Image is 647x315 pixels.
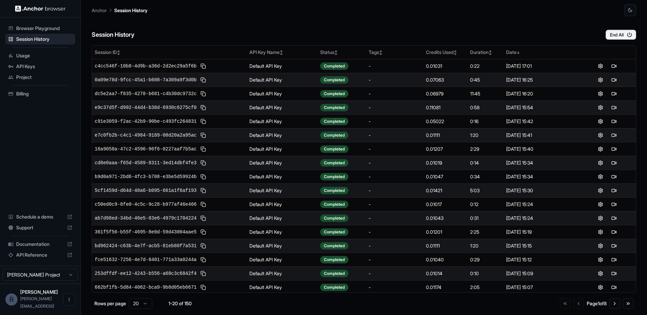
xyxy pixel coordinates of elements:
[369,63,421,69] div: -
[95,270,196,277] span: 253dffdf-ee12-4243-b556-a68c3c6842f4
[95,118,196,125] span: c91e3059-f2ac-42b9-90be-c493fc264831
[5,50,75,61] div: Usage
[426,146,465,152] div: 0.01207
[247,197,317,211] td: Default API Key
[320,76,348,84] div: Completed
[5,88,75,99] div: Billing
[20,289,58,295] span: Roy Shachar
[114,7,148,14] p: Session History
[16,63,72,70] span: API Keys
[426,187,465,194] div: 0.01421
[369,118,421,125] div: -
[369,256,421,263] div: -
[369,187,421,194] div: -
[506,173,576,180] div: [DATE] 15:34
[426,118,465,125] div: 0.05022
[16,224,64,231] span: Support
[163,300,197,307] div: 1-20 of 150
[5,34,75,45] div: Session History
[506,49,576,56] div: Date
[369,90,421,97] div: -
[247,156,317,170] td: Default API Key
[320,118,348,125] div: Completed
[426,256,465,263] div: 0.01040
[320,256,348,263] div: Completed
[247,225,317,239] td: Default API Key
[369,160,421,166] div: -
[320,145,348,153] div: Completed
[63,293,75,306] button: Open menu
[506,63,576,69] div: [DATE] 17:01
[506,146,576,152] div: [DATE] 15:40
[506,284,576,291] div: [DATE] 15:07
[20,296,54,309] span: roy@getlira.ai
[247,239,317,253] td: Default API Key
[95,77,196,83] span: 0a09e78d-9fcc-45a1-b608-7a309a9f3d0b
[95,146,196,152] span: 16a9058a-47c2-4596-96f6-0227aaf7b5ac
[426,104,465,111] div: 0.11081
[95,187,196,194] span: 5cf1459d-d64d-40a6-b095-661a1f6af193
[247,142,317,156] td: Default API Key
[369,146,421,152] div: -
[506,104,576,111] div: [DATE] 15:54
[506,256,576,263] div: [DATE] 15:12
[506,242,576,249] div: [DATE] 15:15
[95,49,244,56] div: Session ID
[247,87,317,101] td: Default API Key
[506,201,576,208] div: [DATE] 15:24
[470,63,500,69] div: 0:22
[320,284,348,291] div: Completed
[5,211,75,222] div: Schedule a demo
[426,284,465,291] div: 0.01174
[117,50,120,55] span: ↕
[320,159,348,167] div: Completed
[95,284,196,291] span: 662bf1fb-5d84-4062-bca9-9b8d05eb6671
[247,59,317,73] td: Default API Key
[506,118,576,125] div: [DATE] 15:42
[247,211,317,225] td: Default API Key
[470,160,500,166] div: 0:14
[247,183,317,197] td: Default API Key
[320,49,363,56] div: Status
[506,132,576,139] div: [DATE] 15:41
[470,256,500,263] div: 0:29
[426,201,465,208] div: 0.01017
[470,132,500,139] div: 1:20
[369,49,421,56] div: Tags
[369,104,421,111] div: -
[95,256,196,263] span: fce51632-7256-4e7d-8401-771a33a0244a
[470,173,500,180] div: 0:34
[95,201,196,208] span: c50ed0c9-8fe0-4c5c-9c28-b977af46e466
[94,300,126,307] p: Rows per page
[320,214,348,222] div: Completed
[470,49,500,56] div: Duration
[454,50,457,55] span: ↕
[16,25,72,32] span: Browser Playground
[470,284,500,291] div: 2:05
[369,77,421,83] div: -
[369,173,421,180] div: -
[426,160,465,166] div: 0.01019
[16,252,64,258] span: API Reference
[334,50,338,55] span: ↕
[506,187,576,194] div: [DATE] 15:30
[587,300,607,307] div: Page 1 of 8
[320,242,348,250] div: Completed
[506,215,576,222] div: [DATE] 15:24
[5,72,75,83] div: Project
[92,7,107,14] p: Anchor
[369,132,421,139] div: -
[16,36,72,42] span: Session History
[16,213,64,220] span: Schedule a demo
[426,77,465,83] div: 0.07063
[247,73,317,87] td: Default API Key
[5,250,75,260] div: API Reference
[470,229,500,235] div: 2:25
[506,90,576,97] div: [DATE] 16:20
[470,187,500,194] div: 5:03
[16,241,64,248] span: Documentation
[470,104,500,111] div: 0:58
[320,90,348,97] div: Completed
[95,132,196,139] span: e7c0fb2b-c4c1-4984-9189-08d20a2a95ac
[5,23,75,34] div: Browser Playground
